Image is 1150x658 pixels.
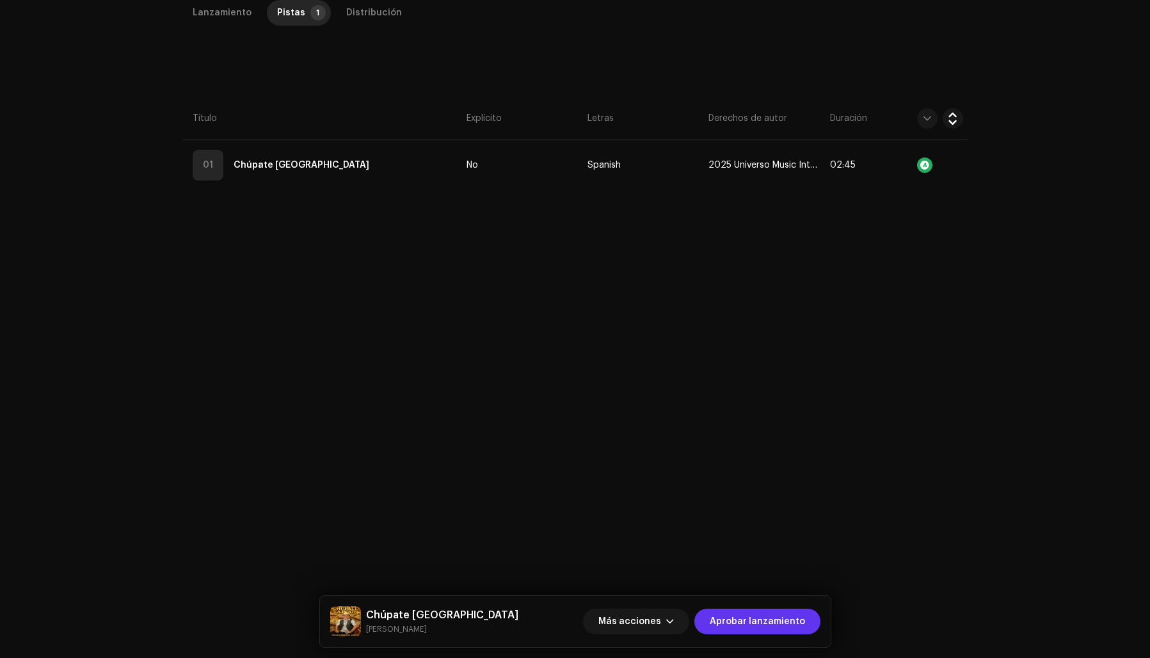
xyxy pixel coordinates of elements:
[708,112,787,125] span: Derechos de autor
[583,609,689,634] button: Más acciones
[330,606,361,637] img: 7f54e581-d14a-4b28-9a99-c30fa140a203
[467,161,478,170] span: No
[193,112,217,125] span: Título
[830,112,867,125] span: Duración
[467,112,502,125] span: Explícito
[366,607,518,623] h5: Chúpate La Plata
[587,112,614,125] span: Letras
[234,152,369,178] strong: Chúpate La Plata
[830,161,856,170] span: 02:45
[710,609,805,634] span: Aprobar lanzamiento
[366,623,518,636] small: Chúpate La Plata
[193,150,223,181] div: 01
[694,609,820,634] button: Aprobar lanzamiento
[598,609,661,634] span: Más acciones
[708,161,819,170] span: 2025 Universo Music International
[587,161,621,170] span: Spanish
